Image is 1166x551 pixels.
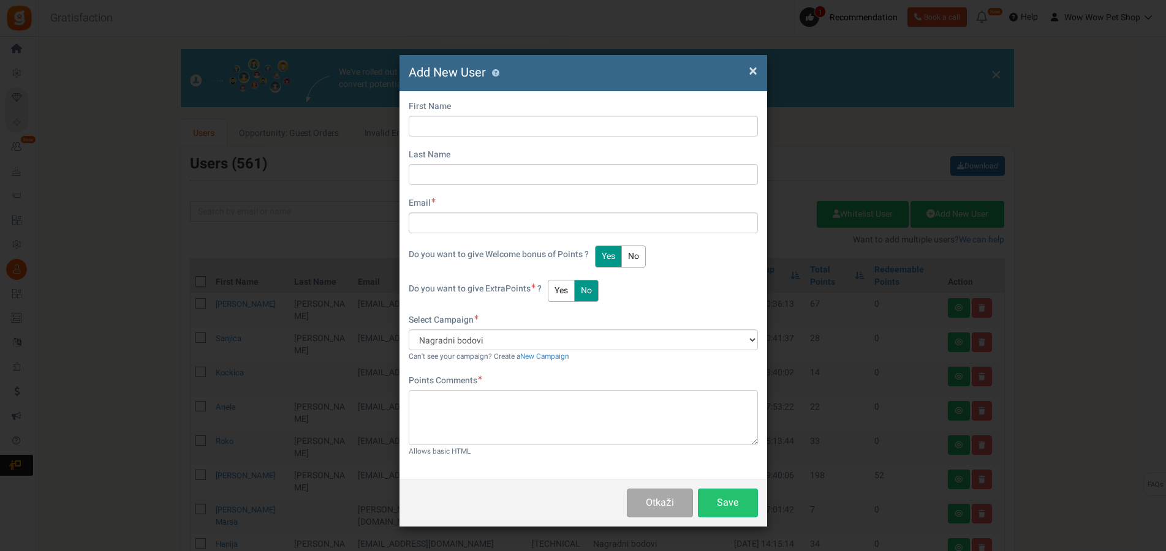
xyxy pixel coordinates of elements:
[520,351,569,362] a: New Campaign
[537,282,542,295] span: ?
[492,69,500,77] button: ?
[409,282,505,295] span: Do you want to give Extra
[409,283,542,295] label: Points
[409,314,479,326] label: Select Campaign
[409,249,589,261] label: Do you want to give Welcome bonus of Points ?
[595,246,622,268] button: Yes
[409,351,569,362] small: Can't see your campaign? Create a
[574,280,599,302] button: No
[621,246,646,268] button: No
[409,100,451,113] label: First Name
[409,149,450,161] label: Last Name
[409,446,471,457] small: Allows basic HTML
[749,59,757,83] span: ×
[409,64,486,81] span: Add New User
[10,5,47,42] button: Open LiveChat chat widget
[409,197,436,209] label: Email
[548,280,575,302] button: Yes
[698,489,758,517] button: Save
[627,489,692,517] button: Otkaži
[409,375,482,387] label: Points Comments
